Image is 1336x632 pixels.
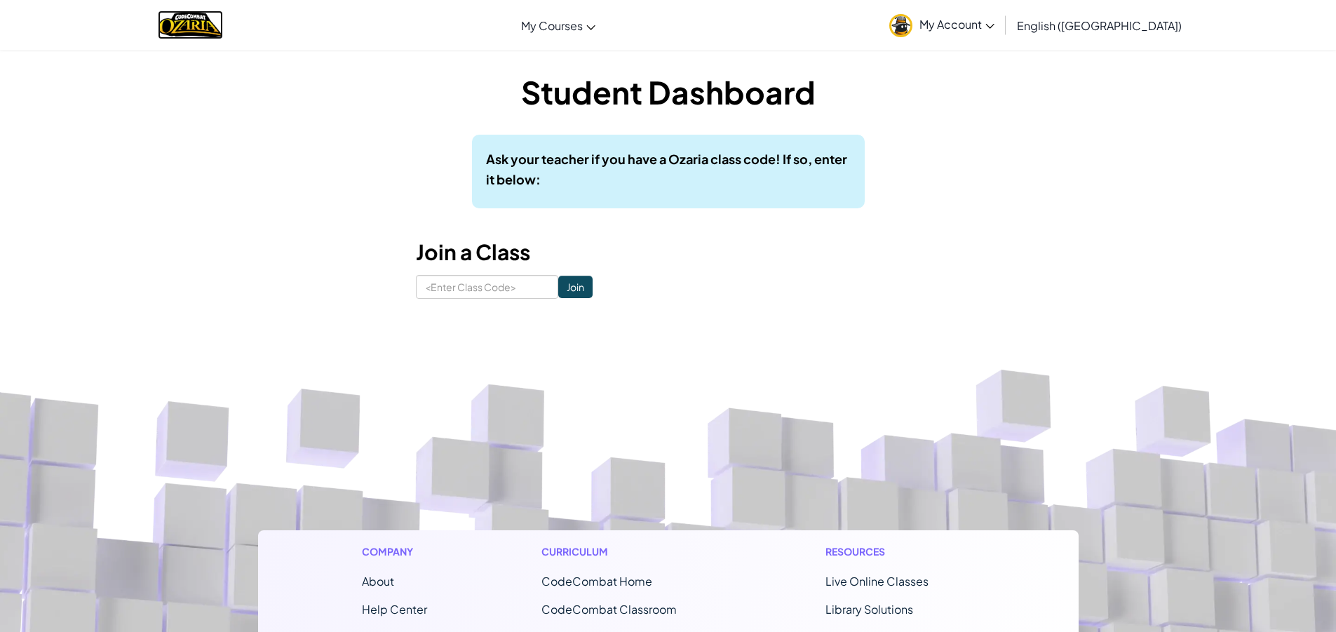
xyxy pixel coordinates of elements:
[158,11,223,39] a: Ozaria by CodeCombat logo
[1010,6,1189,44] a: English ([GEOGRAPHIC_DATA])
[416,236,921,268] h3: Join a Class
[882,3,1001,47] a: My Account
[825,602,913,617] a: Library Solutions
[919,17,994,32] span: My Account
[514,6,602,44] a: My Courses
[362,602,427,617] a: Help Center
[541,544,711,559] h1: Curriculum
[558,276,593,298] input: Join
[158,11,223,39] img: Home
[889,14,912,37] img: avatar
[1017,18,1182,33] span: English ([GEOGRAPHIC_DATA])
[541,574,652,589] span: CodeCombat Home
[362,544,427,559] h1: Company
[825,544,975,559] h1: Resources
[416,275,558,299] input: <Enter Class Code>
[521,18,583,33] span: My Courses
[825,574,929,589] a: Live Online Classes
[541,602,677,617] a: CodeCombat Classroom
[486,151,847,187] b: Ask your teacher if you have a Ozaria class code! If so, enter it below:
[362,574,394,589] a: About
[416,70,921,114] h1: Student Dashboard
